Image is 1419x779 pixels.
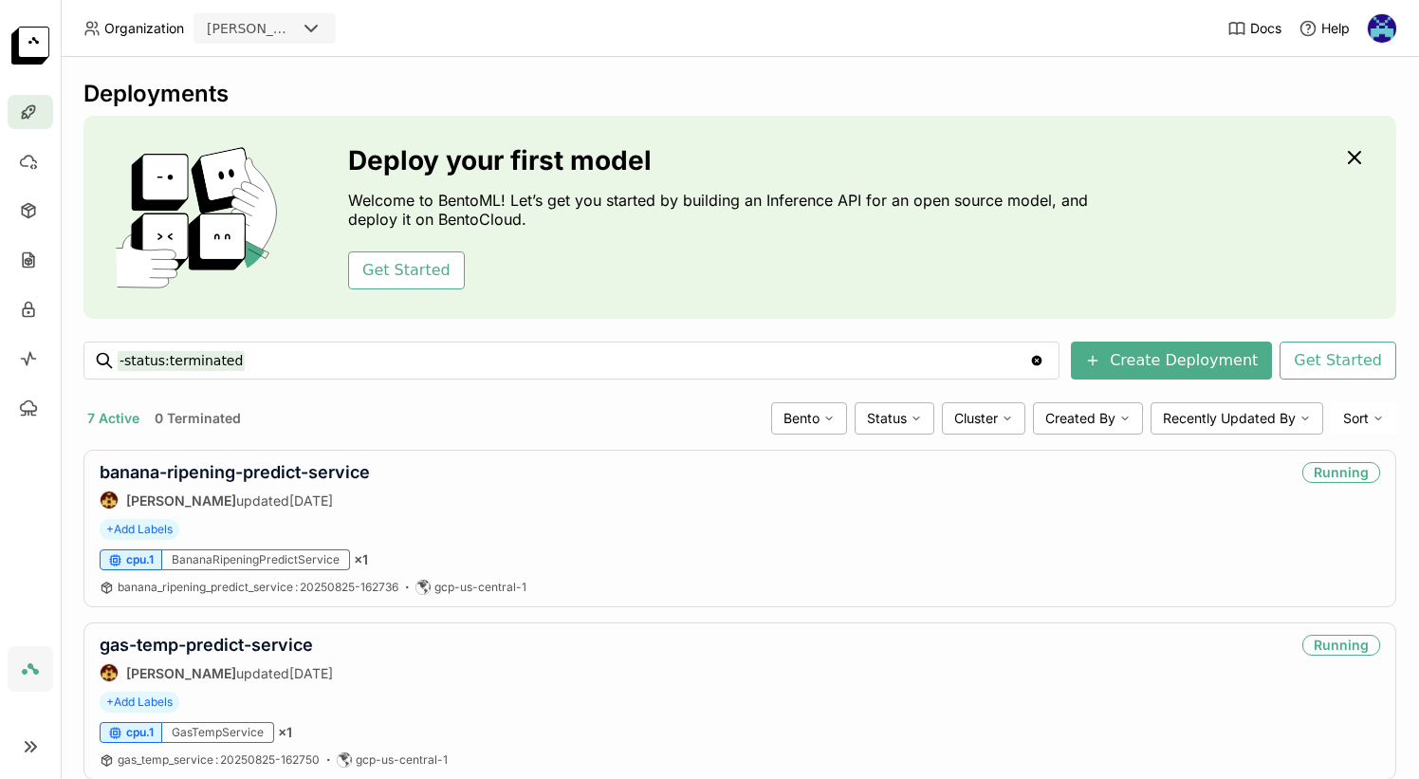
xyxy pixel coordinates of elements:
[1033,402,1143,435] div: Created By
[126,492,236,509] strong: [PERSON_NAME]
[1331,402,1396,435] div: Sort
[1343,410,1369,427] span: Sort
[348,145,1097,176] h3: Deploy your first model
[126,665,236,681] strong: [PERSON_NAME]
[348,251,465,289] button: Get Started
[434,580,526,595] span: gcp-us-central-1
[1280,342,1396,380] button: Get Started
[1302,462,1380,483] div: Running
[151,406,245,431] button: 0 Terminated
[11,27,49,65] img: logo
[118,580,398,595] a: banana_ripening_predict_service:20250825-162736
[356,752,448,768] span: gcp-us-central-1
[1151,402,1323,435] div: Recently Updated By
[1250,20,1281,37] span: Docs
[118,752,320,768] a: gas_temp_service:20250825-162750
[1029,353,1044,368] svg: Clear value
[118,345,1029,376] input: Search
[942,402,1025,435] div: Cluster
[100,635,313,655] a: gas-temp-predict-service
[1299,19,1350,38] div: Help
[354,551,368,568] span: × 1
[954,410,998,427] span: Cluster
[771,402,847,435] div: Bento
[1045,410,1115,427] span: Created By
[1163,410,1296,427] span: Recently Updated By
[1302,635,1380,656] div: Running
[100,519,179,540] span: +Add Labels
[298,20,300,39] input: Selected strella.
[1368,14,1396,43] img: Matt Weiss
[83,406,143,431] button: 7 Active
[162,722,274,743] div: GasTempService
[348,191,1097,229] p: Welcome to BentoML! Let’s get you started by building an Inference API for an open source model, ...
[100,491,370,510] div: updated
[289,492,333,509] span: [DATE]
[855,402,934,435] div: Status
[162,549,350,570] div: BananaRipeningPredictService
[1227,19,1281,38] a: Docs
[101,492,118,509] img: Agastya Mondal
[278,724,292,741] span: × 1
[126,725,154,740] span: cpu.1
[1321,20,1350,37] span: Help
[207,19,296,38] div: [PERSON_NAME]
[289,665,333,681] span: [DATE]
[101,664,118,681] img: Agastya Mondal
[100,663,333,682] div: updated
[83,80,1396,108] div: Deployments
[100,462,370,482] a: banana-ripening-predict-service
[295,580,298,594] span: :
[867,410,907,427] span: Status
[118,752,320,767] span: gas_temp_service 20250825-162750
[783,410,820,427] span: Bento
[104,20,184,37] span: Organization
[1071,342,1272,380] button: Create Deployment
[99,146,303,288] img: cover onboarding
[215,752,218,767] span: :
[126,552,154,567] span: cpu.1
[118,580,398,594] span: banana_ripening_predict_service 20250825-162736
[100,692,179,713] span: +Add Labels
